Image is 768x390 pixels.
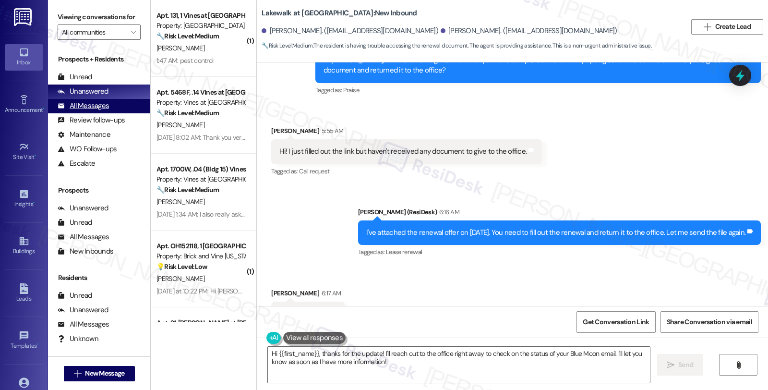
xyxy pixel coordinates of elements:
i:  [131,28,136,36]
div: [PERSON_NAME] (ResiDesk) [358,207,761,220]
div: All Messages [58,101,109,111]
div: Unanswered [58,203,108,213]
div: Maintenance [58,130,110,140]
div: Tagged as: [358,245,761,259]
button: New Message [64,366,135,381]
div: Apt. 1700W, .04 (Bldg 15) Vines at [GEOGRAPHIC_DATA] [156,164,245,174]
span: • [43,105,44,112]
div: Property: [GEOGRAPHIC_DATA] [156,21,245,31]
div: [PERSON_NAME]. ([EMAIL_ADDRESS][DOMAIN_NAME]) [441,26,617,36]
span: • [33,199,35,206]
input: All communities [62,24,125,40]
button: Share Conversation via email [660,311,758,333]
label: Viewing conversations for [58,10,141,24]
strong: 💡 Risk Level: Low [156,262,207,271]
div: Unanswered [58,305,108,315]
span: [PERSON_NAME] [156,44,204,52]
div: Property: Vines at [GEOGRAPHIC_DATA] [156,97,245,108]
span: Call request [299,167,329,175]
i:  [735,361,742,369]
span: New Message [85,368,124,378]
div: Unread [58,72,92,82]
span: [PERSON_NAME] [156,274,204,283]
div: New Inbounds [58,246,113,256]
div: [DATE] 8:02 AM: Thank you very much [156,133,263,142]
div: All Messages [58,319,109,329]
div: 6:16 AM [437,207,459,217]
div: Escalate [58,158,95,169]
div: [DATE] at 10:22 PM: Hi [PERSON_NAME]. I need some help. Are you available? [156,287,369,295]
button: Send [657,354,704,376]
div: Tagged as: [315,83,761,97]
div: Apt. 5468F, .14 Vines at [GEOGRAPHIC_DATA] [156,87,245,97]
span: Share Conversation via email [667,317,752,327]
i:  [704,23,711,31]
div: Apt. 131, 1 Vines at [GEOGRAPHIC_DATA] [156,11,245,21]
div: WO Follow-ups [58,144,117,154]
div: Review follow-ups [58,115,125,125]
div: Unknown [58,334,98,344]
div: Residents [48,273,150,283]
strong: 🔧 Risk Level: Medium [156,109,219,117]
textarea: Hi {{first_name}}, thanks for the update! I'll reach out to the office right away to check on the... [268,347,650,383]
span: Praise [343,86,359,94]
i:  [667,361,674,369]
div: 1:47 AM: pest control [156,56,213,65]
span: [PERSON_NAME] [156,121,204,129]
div: [PERSON_NAME] [271,288,345,302]
div: Property: Vines at [GEOGRAPHIC_DATA] [156,174,245,184]
b: Lakewalk at [GEOGRAPHIC_DATA]: New Inbound [262,8,417,18]
strong: 🔧 Risk Level: Medium [262,42,312,49]
button: Create Lead [691,19,763,35]
span: : The resident is having trouble accessing the renewal document. The agent is providing assistanc... [262,41,651,51]
div: Hi [PERSON_NAME], thanks for letting me know that you have completed the form. My apologies for t... [324,55,745,76]
i:  [74,370,81,378]
strong: 🔧 Risk Level: Medium [156,32,219,40]
img: ResiDesk Logo [14,8,34,26]
a: Inbox [5,44,43,70]
a: Site Visit • [5,139,43,165]
span: Create Lead [715,22,751,32]
div: Hi! I just filled out the link but haven't received any document to give to the office. [279,146,527,157]
div: [PERSON_NAME] [271,126,542,139]
span: Send [678,360,693,370]
div: 5:55 AM [319,126,343,136]
strong: 🔧 Risk Level: Medium [156,185,219,194]
span: • [35,152,36,159]
a: Leads [5,280,43,306]
div: [PERSON_NAME]. ([EMAIL_ADDRESS][DOMAIN_NAME]) [262,26,438,36]
button: Get Conversation Link [576,311,655,333]
div: Tagged as: [271,164,542,178]
div: Prospects [48,185,150,195]
div: Property: Brick and Vine [US_STATE] [156,251,245,261]
a: Buildings [5,233,43,259]
div: Apt. OH152118, 1 [GEOGRAPHIC_DATA] [156,241,245,251]
div: I've attached the renewal offer on [DATE]. You need to fill out the renewal and return it to the ... [366,228,745,238]
div: Unread [58,291,92,301]
span: [PERSON_NAME] [156,197,204,206]
div: All Messages [58,232,109,242]
a: Templates • [5,328,43,353]
div: Apt. 21, [PERSON_NAME] at [PERSON_NAME] [156,318,245,328]
a: Insights • [5,186,43,212]
span: Lease renewal [386,248,422,256]
div: 6:17 AM [319,288,341,298]
span: Get Conversation Link [583,317,649,327]
div: Unanswered [58,86,108,97]
span: • [37,341,38,348]
div: Unread [58,218,92,228]
div: Prospects + Residents [48,54,150,64]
